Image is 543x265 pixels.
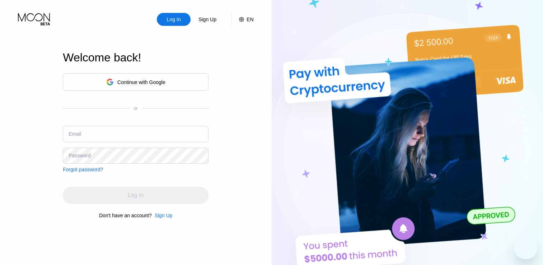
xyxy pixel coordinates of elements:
[155,213,173,218] div: Sign Up
[134,106,138,111] div: or
[247,17,253,22] div: EN
[69,131,81,137] div: Email
[63,73,209,91] div: Continue with Google
[198,16,217,23] div: Sign Up
[99,213,152,218] div: Don't have an account?
[166,16,182,23] div: Log In
[117,79,165,85] div: Continue with Google
[157,13,191,26] div: Log In
[514,236,537,259] iframe: Button to launch messaging window
[63,51,209,64] div: Welcome back!
[69,153,90,158] div: Password
[191,13,224,26] div: Sign Up
[152,213,173,218] div: Sign Up
[63,167,103,172] div: Forgot password?
[231,13,253,26] div: EN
